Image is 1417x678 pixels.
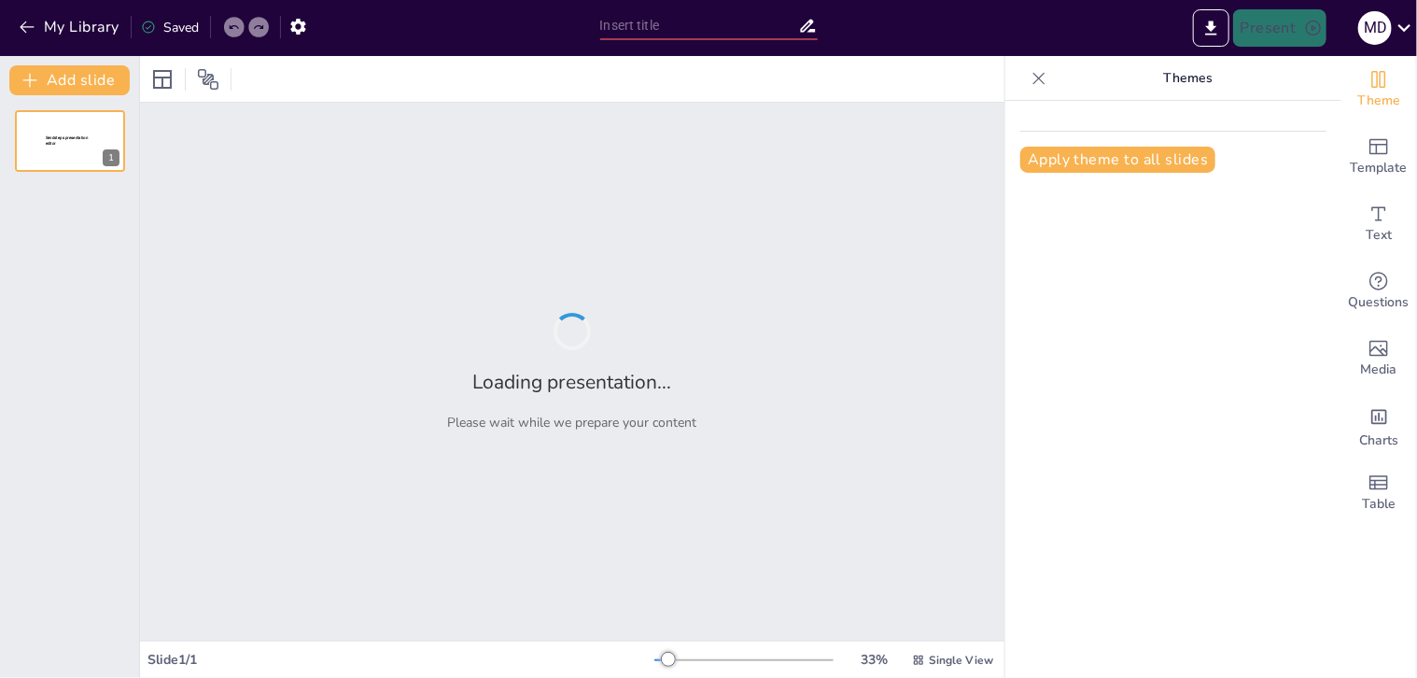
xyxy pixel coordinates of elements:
span: Text [1366,225,1392,246]
button: M D [1358,9,1392,47]
p: Themes [1054,56,1323,101]
span: Media [1361,360,1397,380]
div: Layout [147,64,177,94]
input: Insert title [600,12,798,39]
button: My Library [14,12,127,42]
span: Single View [929,653,993,668]
div: Slide 1 / 1 [147,651,654,669]
div: M D [1358,11,1392,45]
span: Template [1351,158,1408,178]
button: Present [1233,9,1326,47]
div: 1 [15,110,125,172]
span: Position [197,68,219,91]
span: Table [1362,494,1396,515]
p: Please wait while we prepare your content [448,414,697,431]
span: Sendsteps presentation editor [46,135,88,146]
div: Add images, graphics, shapes or video [1341,325,1416,392]
h2: Loading presentation... [473,369,672,395]
div: Change the overall theme [1341,56,1416,123]
button: Add slide [9,65,130,95]
span: Questions [1349,292,1410,313]
div: 1 [103,149,119,166]
div: Get real-time input from your audience [1341,258,1416,325]
button: Apply theme to all slides [1020,147,1215,173]
div: 33 % [852,651,897,669]
div: Add a table [1341,459,1416,527]
div: Saved [141,19,199,36]
div: Add text boxes [1341,191,1416,258]
span: Theme [1357,91,1400,111]
div: Add charts and graphs [1341,392,1416,459]
button: Export to PowerPoint [1193,9,1229,47]
span: Charts [1359,431,1398,451]
div: Add ready made slides [1341,123,1416,191]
